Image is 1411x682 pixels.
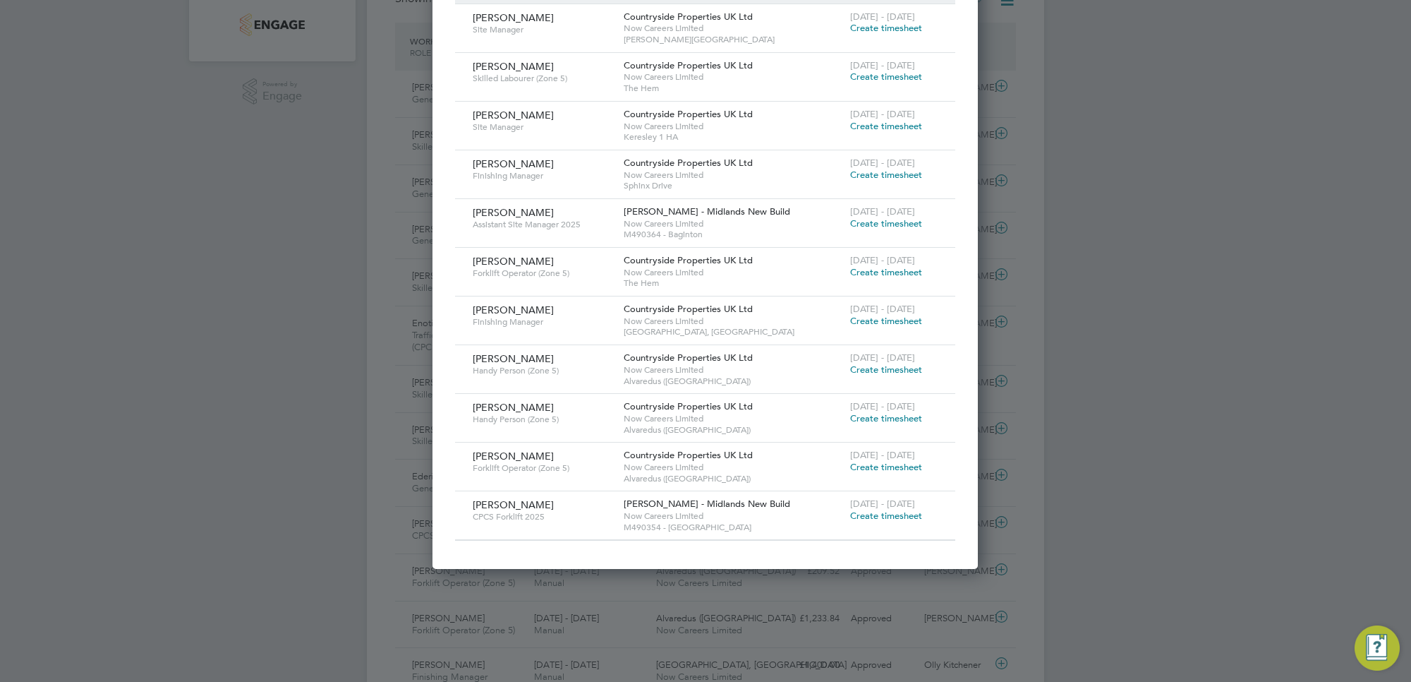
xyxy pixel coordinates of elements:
[624,522,843,533] span: M490354 - [GEOGRAPHIC_DATA]
[624,83,843,94] span: The Hem
[473,462,613,474] span: Forklift Operator (Zone 5)
[473,170,613,181] span: Finishing Manager
[624,413,843,424] span: Now Careers Limited
[850,254,915,266] span: [DATE] - [DATE]
[850,510,922,522] span: Create timesheet
[624,34,843,45] span: [PERSON_NAME][GEOGRAPHIC_DATA]
[473,121,613,133] span: Site Manager
[473,304,554,316] span: [PERSON_NAME]
[624,316,843,327] span: Now Careers Limited
[624,449,753,461] span: Countryside Properties UK Ltd
[624,424,843,436] span: Alvaredus ([GEOGRAPHIC_DATA])
[624,352,753,364] span: Countryside Properties UK Ltd
[624,205,790,217] span: [PERSON_NAME] - Midlands New Build
[850,205,915,217] span: [DATE] - [DATE]
[850,157,915,169] span: [DATE] - [DATE]
[850,120,922,132] span: Create timesheet
[624,254,753,266] span: Countryside Properties UK Ltd
[850,498,915,510] span: [DATE] - [DATE]
[473,450,554,462] span: [PERSON_NAME]
[624,303,753,315] span: Countryside Properties UK Ltd
[850,461,922,473] span: Create timesheet
[850,71,922,83] span: Create timesheet
[624,131,843,143] span: Keresley 1 HA
[850,169,922,181] span: Create timesheet
[473,24,613,35] span: Site Manager
[624,59,753,71] span: Countryside Properties UK Ltd
[850,364,922,376] span: Create timesheet
[850,412,922,424] span: Create timesheet
[850,22,922,34] span: Create timesheet
[850,352,915,364] span: [DATE] - [DATE]
[624,400,753,412] span: Countryside Properties UK Ltd
[624,218,843,229] span: Now Careers Limited
[624,71,843,83] span: Now Careers Limited
[850,449,915,461] span: [DATE] - [DATE]
[473,73,613,84] span: Skilled Labourer (Zone 5)
[624,229,843,240] span: M490364 - Baginton
[473,498,554,511] span: [PERSON_NAME]
[850,266,922,278] span: Create timesheet
[624,169,843,181] span: Now Careers Limited
[473,206,554,219] span: [PERSON_NAME]
[473,255,554,268] span: [PERSON_NAME]
[473,157,554,170] span: [PERSON_NAME]
[624,462,843,473] span: Now Careers Limited
[850,217,922,229] span: Create timesheet
[624,498,790,510] span: [PERSON_NAME] - Midlands New Build
[624,326,843,337] span: [GEOGRAPHIC_DATA], [GEOGRAPHIC_DATA]
[624,510,843,522] span: Now Careers Limited
[473,414,613,425] span: Handy Person (Zone 5)
[473,109,554,121] span: [PERSON_NAME]
[1355,626,1400,671] button: Engage Resource Center
[473,401,554,414] span: [PERSON_NAME]
[624,376,843,387] span: Alvaredus ([GEOGRAPHIC_DATA])
[473,352,554,365] span: [PERSON_NAME]
[850,59,915,71] span: [DATE] - [DATE]
[473,60,554,73] span: [PERSON_NAME]
[624,180,843,191] span: Sphinx Drive
[624,277,843,289] span: The Hem
[624,267,843,278] span: Now Careers Limited
[624,364,843,376] span: Now Careers Limited
[850,303,915,315] span: [DATE] - [DATE]
[624,473,843,484] span: Alvaredus ([GEOGRAPHIC_DATA])
[850,400,915,412] span: [DATE] - [DATE]
[850,315,922,327] span: Create timesheet
[473,268,613,279] span: Forklift Operator (Zone 5)
[473,365,613,376] span: Handy Person (Zone 5)
[850,108,915,120] span: [DATE] - [DATE]
[624,108,753,120] span: Countryside Properties UK Ltd
[624,121,843,132] span: Now Careers Limited
[473,11,554,24] span: [PERSON_NAME]
[624,11,753,23] span: Countryside Properties UK Ltd
[624,157,753,169] span: Countryside Properties UK Ltd
[473,219,613,230] span: Assistant Site Manager 2025
[473,511,613,522] span: CPCS Forklift 2025
[850,11,915,23] span: [DATE] - [DATE]
[473,316,613,328] span: Finishing Manager
[624,23,843,34] span: Now Careers Limited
